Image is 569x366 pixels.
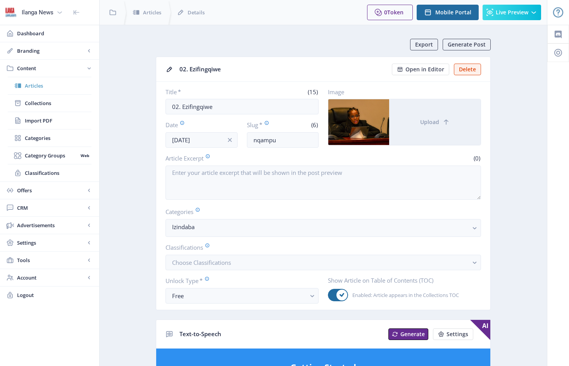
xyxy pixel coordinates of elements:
[8,164,91,181] a: Classifications
[447,331,468,337] span: Settings
[415,41,433,48] span: Export
[166,132,238,148] input: Publishing Date
[179,63,387,75] div: 02. Ezifingqiwe
[472,154,481,162] span: (0)
[443,39,491,50] button: Generate Post
[5,6,17,19] img: 6e32966d-d278-493e-af78-9af65f0c2223.png
[25,169,91,177] span: Classifications
[8,95,91,112] a: Collections
[166,288,319,304] button: Free
[410,39,438,50] button: Export
[17,221,85,229] span: Advertisements
[25,134,91,142] span: Categories
[172,222,468,231] nb-select-label: Izindaba
[420,119,439,125] span: Upload
[417,5,479,20] button: Mobile Portal
[166,154,320,162] label: Article Excerpt
[384,328,428,340] a: New page
[17,64,85,72] span: Content
[387,9,403,16] span: Token
[328,276,475,284] label: Show Article on Table of Contents (TOC)
[166,243,475,252] label: Classifications
[17,239,85,247] span: Settings
[25,117,91,124] span: Import PDF
[166,99,319,114] input: Type Article Title ...
[172,259,231,266] span: Choose Classifications
[17,274,85,281] span: Account
[17,186,85,194] span: Offers
[389,99,481,145] button: Upload
[388,328,428,340] button: Generate
[166,255,481,270] button: Choose Classifications
[166,276,312,285] label: Unlock Type
[8,147,91,164] a: Category GroupsWeb
[25,82,91,90] span: Articles
[179,330,221,338] span: Text-to-Speech
[17,204,85,212] span: CRM
[348,290,459,300] span: Enabled: Article appears in the Collections TOC
[496,9,528,16] span: Live Preview
[454,64,481,75] button: Delete
[247,132,319,148] input: this-is-how-a-slug-looks-like
[367,5,413,20] button: 0Token
[307,88,319,96] span: (15)
[166,121,231,129] label: Date
[22,4,53,21] div: Ilanga News
[143,9,161,16] span: Articles
[448,41,486,48] span: Generate Post
[25,152,78,159] span: Category Groups
[8,77,91,94] a: Articles
[226,136,234,144] nb-icon: info
[78,152,91,159] nb-badge: Web
[17,291,93,299] span: Logout
[400,331,425,337] span: Generate
[172,291,306,300] div: Free
[428,328,473,340] a: New page
[405,66,444,73] span: Open in Editor
[166,219,481,237] button: Izindaba
[166,88,239,96] label: Title
[8,112,91,129] a: Import PDF
[435,9,471,16] span: Mobile Portal
[222,132,238,148] button: info
[17,256,85,264] span: Tools
[17,47,85,55] span: Branding
[247,121,280,129] label: Slug
[483,5,541,20] button: Live Preview
[433,328,473,340] button: Settings
[188,9,205,16] span: Details
[328,88,475,96] label: Image
[470,320,490,340] span: AI
[8,129,91,147] a: Categories
[166,207,475,216] label: Categories
[392,64,449,75] button: Open in Editor
[17,29,93,37] span: Dashboard
[310,121,319,129] span: (6)
[25,99,91,107] span: Collections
